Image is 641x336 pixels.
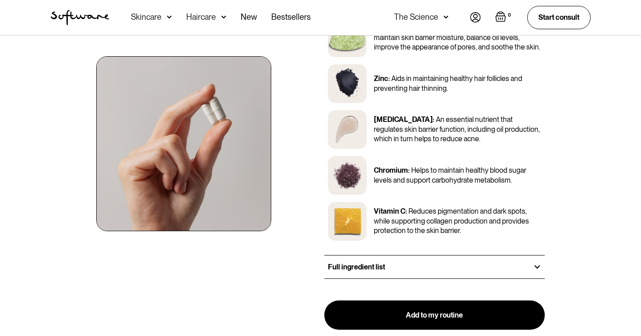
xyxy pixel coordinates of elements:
img: arrow down [221,13,226,22]
p: Chromium [374,166,408,175]
p: Zinc [374,74,388,83]
a: Add to my routine [324,300,545,330]
p: [MEDICAL_DATA] [374,115,433,124]
div: 0 [506,11,513,19]
img: arrow down [167,13,172,22]
p: Helps to maintain healthy blood sugar levels and support carbohydrate metabolism. [374,166,526,184]
img: Software Logo [51,10,109,25]
p: : [433,115,435,124]
p: A versatile B vitamin that helps maintain skin barrier moisture, balance oil levels, improve the ... [374,23,540,51]
div: The Science [394,13,438,22]
p: An essential nutrient that regulates skin barrier function, including oil production, which in tu... [374,115,540,143]
p: Aids in maintaining healthy hair follicles and preventing hair thinning. [374,74,522,93]
p: : [408,166,410,175]
h3: Full ingredient list [328,263,385,271]
a: Start consult [527,6,591,29]
p: : [388,74,390,83]
p: Vitamin C [374,207,405,215]
div: Skincare [131,13,161,22]
p: Reduces pigmentation and dark spots, while supporting collagen production and provides protection... [374,207,529,235]
a: Open empty cart [495,11,513,24]
a: home [51,10,109,25]
img: arrow down [444,13,448,22]
p: : [405,207,407,215]
div: Haircare [186,13,216,22]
